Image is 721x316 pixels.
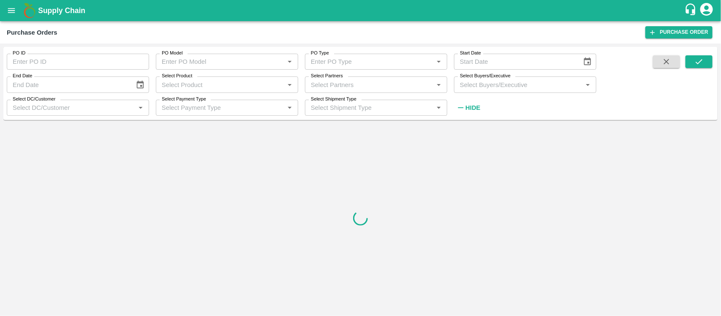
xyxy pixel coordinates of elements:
[162,50,183,57] label: PO Model
[699,2,714,19] div: account of current user
[158,79,282,90] input: Select Product
[311,50,329,57] label: PO Type
[433,56,444,67] button: Open
[162,96,206,103] label: Select Payment Type
[311,96,356,103] label: Select Shipment Type
[158,56,282,67] input: Enter PO Model
[2,1,21,20] button: open drawer
[433,102,444,113] button: Open
[13,73,32,79] label: End Date
[284,102,295,113] button: Open
[307,79,431,90] input: Select Partners
[38,6,85,15] b: Supply Chain
[135,102,146,113] button: Open
[284,79,295,90] button: Open
[13,50,25,57] label: PO ID
[132,77,148,93] button: Choose date
[460,73,511,79] label: Select Buyers/Executive
[684,3,699,18] div: customer-support
[460,50,481,57] label: Start Date
[21,2,38,19] img: logo
[284,56,295,67] button: Open
[7,54,149,70] input: Enter PO ID
[13,96,55,103] label: Select DC/Customer
[38,5,684,16] a: Supply Chain
[454,101,483,115] button: Hide
[162,73,192,79] label: Select Product
[307,102,420,113] input: Select Shipment Type
[433,79,444,90] button: Open
[580,54,596,70] button: Choose date
[454,54,576,70] input: Start Date
[7,76,129,93] input: End Date
[465,104,480,111] strong: Hide
[9,102,133,113] input: Select DC/Customer
[7,27,57,38] div: Purchase Orders
[158,102,271,113] input: Select Payment Type
[311,73,343,79] label: Select Partners
[645,26,713,38] a: Purchase Order
[582,79,593,90] button: Open
[307,56,431,67] input: Enter PO Type
[457,79,580,90] input: Select Buyers/Executive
